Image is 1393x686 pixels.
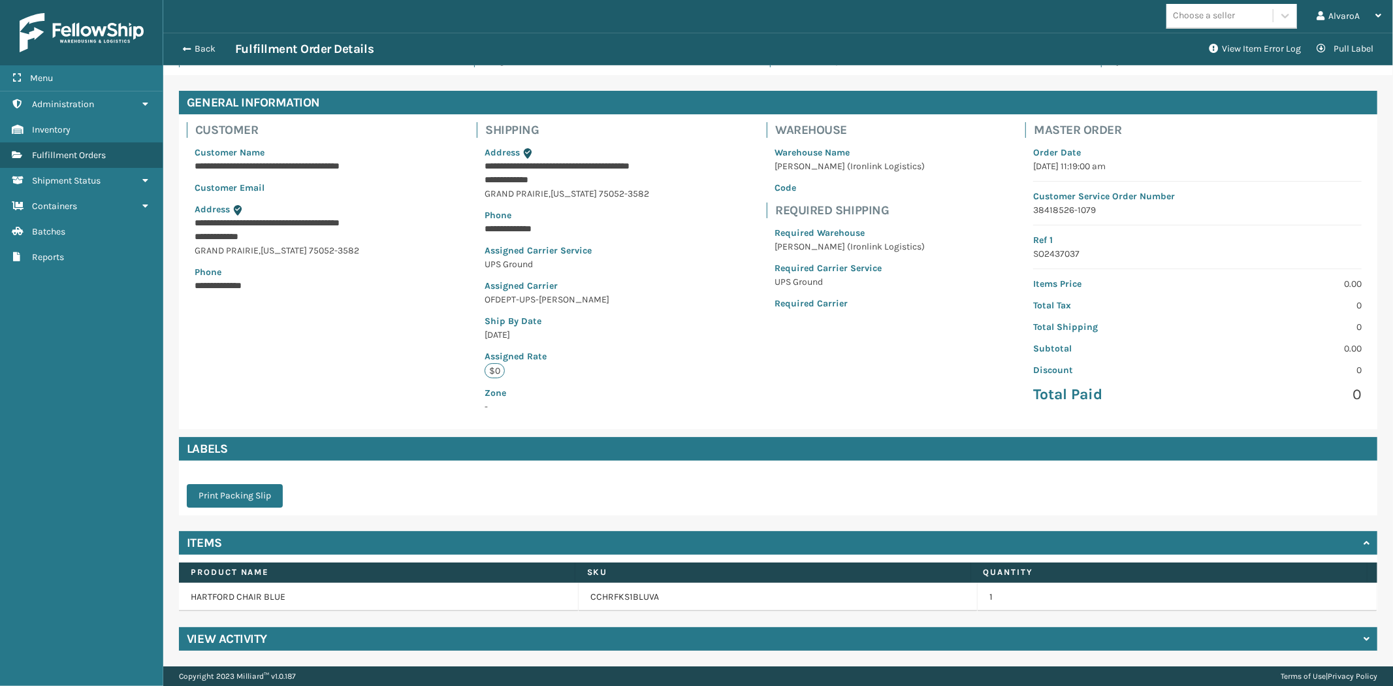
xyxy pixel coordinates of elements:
h4: Warehouse [775,122,933,138]
label: Quantity [983,566,1355,578]
img: logo [20,13,144,52]
button: Pull Label [1309,36,1381,62]
p: Assigned Rate [485,350,666,363]
span: Address [195,204,230,215]
p: Zone [485,386,666,400]
p: OFDEPT-UPS-[PERSON_NAME] [485,293,666,306]
button: Print Packing Slip [187,484,283,508]
span: [US_STATE] [551,188,597,199]
span: , [549,188,551,199]
p: SO2437037 [1033,247,1362,261]
span: Administration [32,99,94,110]
p: Customer Email [195,181,376,195]
p: Assigned Carrier [485,279,666,293]
p: 38418526-1079 [1033,203,1362,217]
p: Customer Service Order Number [1033,189,1362,203]
p: Subtotal [1033,342,1189,355]
p: Customer Name [195,146,376,159]
p: Code [775,181,925,195]
div: | [1281,666,1377,686]
span: 75052-3582 [309,245,359,256]
p: Ref 1 [1033,233,1362,247]
span: [US_STATE] [261,245,307,256]
span: 75052-3582 [599,188,649,199]
span: Shipment Status [32,175,101,186]
td: HARTFORD CHAIR BLUE [179,583,579,612]
span: Menu [30,73,53,84]
div: Choose a seller [1173,9,1235,23]
span: Fulfillment Orders [32,150,106,161]
p: 0 [1206,299,1362,312]
p: [DATE] [485,328,666,342]
p: [PERSON_NAME] (Ironlink Logistics) [775,240,925,253]
button: Back [175,43,235,55]
p: $0 [485,363,505,378]
span: Address [485,147,520,158]
p: 0 [1206,363,1362,377]
h4: Customer [195,122,384,138]
h4: View Activity [187,631,267,647]
h4: Shipping [485,122,674,138]
p: UPS Ground [775,275,925,289]
i: View Item Error Log [1209,44,1218,53]
p: 0.00 [1206,277,1362,291]
a: Terms of Use [1281,672,1326,681]
label: SKU [587,566,959,578]
span: GRAND PRAIRIE [485,188,549,199]
h4: Master Order [1034,122,1369,138]
span: Batches [32,226,65,237]
p: Total Paid [1033,385,1189,404]
label: Product Name [191,566,563,578]
p: 0 [1206,320,1362,334]
p: Required Carrier [775,297,925,310]
p: 0 [1206,385,1362,404]
p: [DATE] 11:19:00 am [1033,159,1362,173]
p: Phone [485,208,666,222]
h3: Fulfillment Order Details [235,41,374,57]
p: Total Shipping [1033,320,1189,334]
h4: Items [187,535,222,551]
p: Copyright 2023 Milliard™ v 1.0.187 [179,666,296,686]
p: UPS Ground [485,257,666,271]
h4: General Information [179,91,1377,114]
p: [PERSON_NAME] (Ironlink Logistics) [775,159,925,173]
p: Required Warehouse [775,226,925,240]
span: Containers [32,201,77,212]
p: Items Price [1033,277,1189,291]
span: - [485,386,666,412]
p: Discount [1033,363,1189,377]
p: Ship By Date [485,314,666,328]
p: 0.00 [1206,342,1362,355]
p: Warehouse Name [775,146,925,159]
p: Phone [195,265,376,279]
i: Pull Label [1317,44,1326,53]
h4: Required Shipping [775,203,933,218]
span: Inventory [32,124,71,135]
span: GRAND PRAIRIE [195,245,259,256]
td: 1 [978,583,1377,612]
span: Reports [32,252,64,263]
a: CCHRFKS1BLUVA [590,591,660,604]
a: Privacy Policy [1328,672,1377,681]
p: Assigned Carrier Service [485,244,666,257]
h4: Labels [179,437,1377,461]
p: Required Carrier Service [775,261,925,275]
p: Total Tax [1033,299,1189,312]
p: Order Date [1033,146,1362,159]
span: , [259,245,261,256]
button: View Item Error Log [1201,36,1309,62]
